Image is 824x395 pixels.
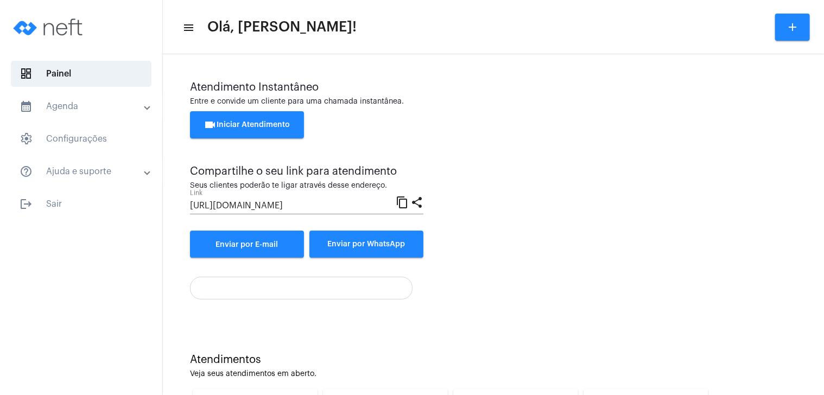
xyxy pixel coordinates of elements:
[396,195,409,208] mat-icon: content_copy
[182,21,193,34] mat-icon: sidenav icon
[190,98,797,106] div: Entre e convide um cliente para uma chamada instantânea.
[204,118,217,131] mat-icon: videocam
[207,18,357,36] span: Olá, [PERSON_NAME]!
[190,370,797,378] div: Veja seus atendimentos em aberto.
[309,231,423,258] button: Enviar por WhatsApp
[190,81,797,93] div: Atendimento Instantâneo
[20,100,145,113] mat-panel-title: Agenda
[190,111,304,138] button: Iniciar Atendimento
[190,231,304,258] a: Enviar por E-mail
[7,93,162,119] mat-expansion-panel-header: sidenav iconAgenda
[328,240,405,248] span: Enviar por WhatsApp
[410,195,423,208] mat-icon: share
[786,21,799,34] mat-icon: add
[20,197,33,211] mat-icon: sidenav icon
[20,67,33,80] span: sidenav icon
[11,126,151,152] span: Configurações
[216,241,278,249] span: Enviar por E-mail
[7,158,162,184] mat-expansion-panel-header: sidenav iconAjuda e suporte
[20,165,145,178] mat-panel-title: Ajuda e suporte
[11,61,151,87] span: Painel
[11,191,151,217] span: Sair
[190,165,423,177] div: Compartilhe o seu link para atendimento
[20,100,33,113] mat-icon: sidenav icon
[204,121,290,129] span: Iniciar Atendimento
[190,182,423,190] div: Seus clientes poderão te ligar através desse endereço.
[190,354,797,366] div: Atendimentos
[20,165,33,178] mat-icon: sidenav icon
[9,5,90,49] img: logo-neft-novo-2.png
[20,132,33,145] span: sidenav icon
